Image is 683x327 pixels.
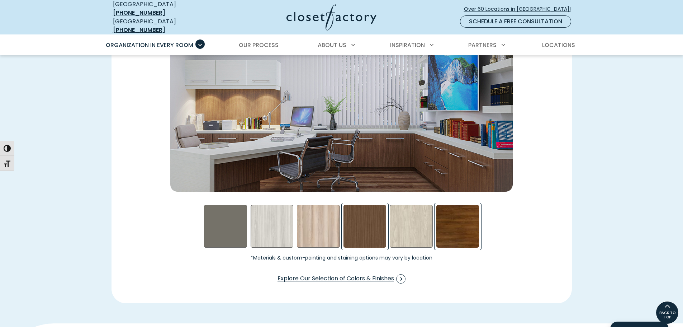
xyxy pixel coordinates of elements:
[390,205,433,248] div: Weekend Getaway Swatch
[343,205,386,248] div: Rocky Mountain Swatch
[656,311,678,319] span: BACK TO TOP
[286,4,376,31] img: Closet Factory Logo
[464,3,577,15] a: Over 60 Locations in [GEOGRAPHIC_DATA]!
[436,205,479,248] div: Walnut- Stained Swatch
[460,15,571,28] a: Schedule a Free Consultation
[113,17,217,34] div: [GEOGRAPHIC_DATA]
[542,41,575,49] span: Locations
[251,205,294,248] div: First Dance Swatch
[390,41,425,49] span: Inspiration
[656,301,679,324] a: BACK TO TOP
[204,205,247,248] div: Evening Star Swatch
[239,41,279,49] span: Our Process
[318,41,346,49] span: About Us
[106,41,193,49] span: Organization in Every Room
[113,26,165,34] a: [PHONE_NUMBER]
[277,272,406,286] a: Explore Our Selection of Colors & Finishes
[170,28,513,192] img: Office cabinetry in rocky mountain
[170,28,513,192] div: Rocky Mountain Swatch
[297,205,340,248] div: Picnic in the Park Swatch
[176,255,507,260] small: *Materials & custom-painting and staining options may vary by location
[278,274,405,284] span: Explore Our Selection of Colors & Finishes
[113,9,165,17] a: [PHONE_NUMBER]
[101,35,583,55] nav: Primary Menu
[464,5,577,13] span: Over 60 Locations in [GEOGRAPHIC_DATA]!
[468,41,497,49] span: Partners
